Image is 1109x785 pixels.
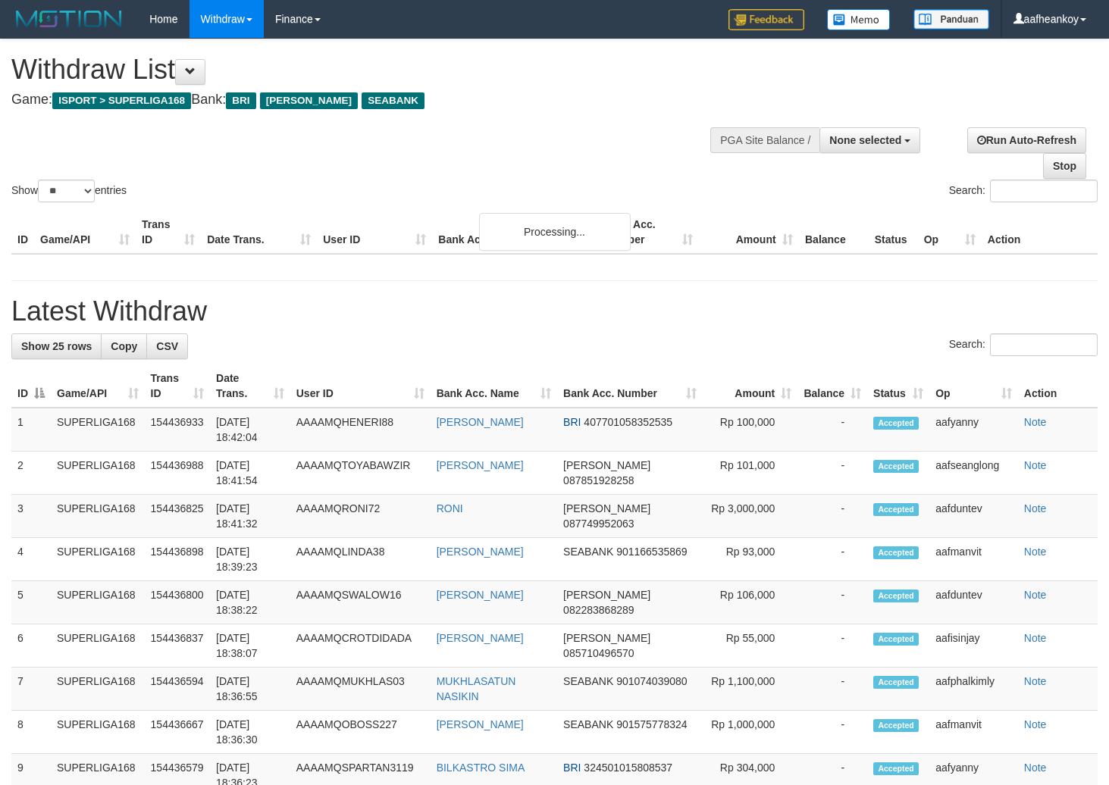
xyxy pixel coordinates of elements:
[918,211,982,254] th: Op
[11,668,51,711] td: 7
[929,711,1018,754] td: aafmanvit
[929,408,1018,452] td: aafyanny
[949,180,1098,202] label: Search:
[1043,153,1086,179] a: Stop
[11,333,102,359] a: Show 25 rows
[699,211,799,254] th: Amount
[797,452,867,495] td: -
[317,211,432,254] th: User ID
[11,92,724,108] h4: Game: Bank:
[145,452,210,495] td: 154436988
[437,632,524,644] a: [PERSON_NAME]
[563,518,634,530] span: Copy 087749952063 to clipboard
[51,495,145,538] td: SUPERLIGA168
[829,134,901,146] span: None selected
[1024,762,1047,774] a: Note
[437,718,524,730] a: [PERSON_NAME]
[929,668,1018,711] td: aafphalkimly
[967,127,1086,153] a: Run Auto-Refresh
[1024,675,1047,687] a: Note
[563,718,613,730] span: SEABANK
[21,340,92,352] span: Show 25 rows
[51,538,145,581] td: SUPERLIGA168
[797,581,867,624] td: -
[598,211,698,254] th: Bank Acc. Number
[51,668,145,711] td: SUPERLIGA168
[797,711,867,754] td: -
[1024,718,1047,730] a: Note
[145,408,210,452] td: 154436933
[145,495,210,538] td: 154436825
[929,452,1018,495] td: aafseanglong
[873,460,919,473] span: Accepted
[703,581,797,624] td: Rp 106,000
[210,495,290,538] td: [DATE] 18:41:32
[51,452,145,495] td: SUPERLIGA168
[563,474,634,486] span: Copy 087851928258 to clipboard
[51,624,145,668] td: SUPERLIGA168
[929,364,1018,408] th: Op: activate to sort column ascending
[799,211,869,254] th: Balance
[11,8,127,30] img: MOTION_logo.png
[210,538,290,581] td: [DATE] 18:39:23
[563,546,613,558] span: SEABANK
[703,624,797,668] td: Rp 55,000
[11,581,51,624] td: 5
[437,546,524,558] a: [PERSON_NAME]
[873,719,919,732] span: Accepted
[145,364,210,408] th: Trans ID: activate to sort column ascending
[101,333,147,359] a: Copy
[703,538,797,581] td: Rp 93,000
[290,452,431,495] td: AAAAMQTOYABAWZIR
[51,581,145,624] td: SUPERLIGA168
[869,211,918,254] th: Status
[873,676,919,689] span: Accepted
[797,408,867,452] td: -
[873,590,919,602] span: Accepted
[145,668,210,711] td: 154436594
[226,92,255,109] span: BRI
[51,364,145,408] th: Game/API: activate to sort column ascending
[51,408,145,452] td: SUPERLIGA168
[11,364,51,408] th: ID: activate to sort column descending
[990,333,1098,356] input: Search:
[290,538,431,581] td: AAAAMQLINDA38
[797,624,867,668] td: -
[563,675,613,687] span: SEABANK
[437,459,524,471] a: [PERSON_NAME]
[210,711,290,754] td: [DATE] 18:36:30
[290,408,431,452] td: AAAAMQHENERI88
[52,92,191,109] span: ISPORT > SUPERLIGA168
[11,495,51,538] td: 3
[146,333,188,359] a: CSV
[873,633,919,646] span: Accepted
[949,333,1098,356] label: Search:
[563,502,650,514] span: [PERSON_NAME]
[290,711,431,754] td: AAAAMQOBOSS227
[797,538,867,581] td: -
[51,711,145,754] td: SUPERLIGA168
[11,296,1098,327] h1: Latest Withdraw
[616,718,687,730] span: Copy 901575778324 to clipboard
[867,364,929,408] th: Status: activate to sort column ascending
[990,180,1098,202] input: Search:
[437,762,525,774] a: BILKASTRO SIMA
[929,624,1018,668] td: aafisinjay
[616,546,687,558] span: Copy 901166535869 to clipboard
[584,416,672,428] span: Copy 407701058352535 to clipboard
[827,9,891,30] img: Button%20Memo.svg
[11,211,34,254] th: ID
[437,675,516,702] a: MUKHLASATUN NASIKIN
[584,762,672,774] span: Copy 324501015808537 to clipboard
[929,495,1018,538] td: aafduntev
[703,452,797,495] td: Rp 101,000
[1024,459,1047,471] a: Note
[873,417,919,430] span: Accepted
[1018,364,1098,408] th: Action
[210,364,290,408] th: Date Trans.: activate to sort column ascending
[290,364,431,408] th: User ID: activate to sort column ascending
[145,581,210,624] td: 154436800
[703,711,797,754] td: Rp 1,000,000
[728,9,804,30] img: Feedback.jpg
[819,127,920,153] button: None selected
